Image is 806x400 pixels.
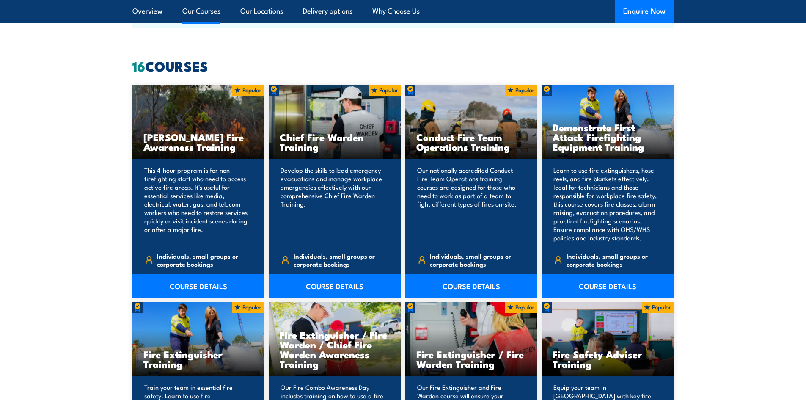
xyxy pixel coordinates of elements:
a: COURSE DETAILS [542,274,674,298]
p: Our nationally accredited Conduct Fire Team Operations training courses are designed for those wh... [417,166,523,242]
h3: Demonstrate First Attack Firefighting Equipment Training [553,122,663,152]
h3: Chief Fire Warden Training [280,132,390,152]
strong: 16 [132,55,145,76]
span: Individuals, small groups or corporate bookings [294,252,387,268]
h3: Conduct Fire Team Operations Training [416,132,527,152]
a: COURSE DETAILS [405,274,538,298]
span: Individuals, small groups or corporate bookings [157,252,250,268]
h2: COURSES [132,60,674,72]
h3: Fire Extinguisher Training [143,349,254,369]
h3: Fire Safety Adviser Training [553,349,663,369]
span: Individuals, small groups or corporate bookings [430,252,523,268]
a: COURSE DETAILS [132,274,265,298]
h3: Fire Extinguisher / Fire Warden Training [416,349,527,369]
h3: Fire Extinguisher / Fire Warden / Chief Fire Warden Awareness Training [280,330,390,369]
h3: [PERSON_NAME] Fire Awareness Training [143,132,254,152]
a: COURSE DETAILS [269,274,401,298]
p: This 4-hour program is for non-firefighting staff who need to access active fire areas. It's usef... [144,166,250,242]
span: Individuals, small groups or corporate bookings [567,252,660,268]
p: Learn to use fire extinguishers, hose reels, and fire blankets effectively. Ideal for technicians... [553,166,660,242]
p: Develop the skills to lead emergency evacuations and manage workplace emergencies effectively wit... [281,166,387,242]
